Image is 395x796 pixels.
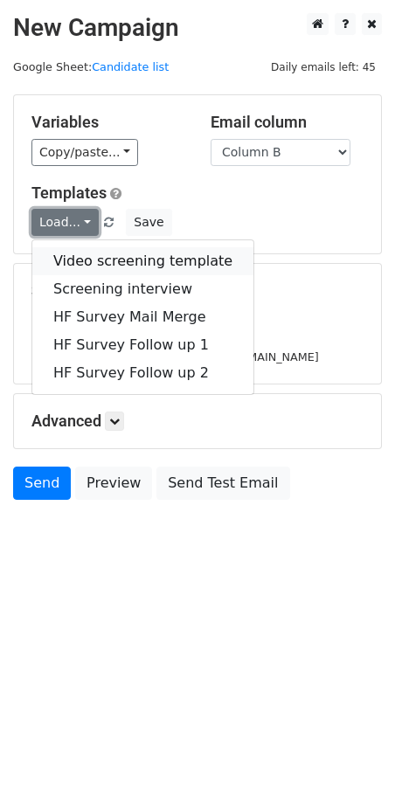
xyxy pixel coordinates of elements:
[32,247,253,275] a: Video screening template
[32,303,253,331] a: HF Survey Mail Merge
[31,113,184,132] h5: Variables
[31,209,99,236] a: Load...
[156,467,289,500] a: Send Test Email
[31,139,138,166] a: Copy/paste...
[13,60,169,73] small: Google Sheet:
[75,467,152,500] a: Preview
[265,60,382,73] a: Daily emails left: 45
[32,359,253,387] a: HF Survey Follow up 2
[211,113,364,132] h5: Email column
[31,183,107,202] a: Templates
[31,350,319,363] small: [PERSON_NAME][EMAIL_ADDRESS][DOMAIN_NAME]
[32,331,253,359] a: HF Survey Follow up 1
[31,412,364,431] h5: Advanced
[13,13,382,43] h2: New Campaign
[32,275,253,303] a: Screening interview
[126,209,171,236] button: Save
[308,712,395,796] iframe: Chat Widget
[13,467,71,500] a: Send
[265,58,382,77] span: Daily emails left: 45
[92,60,169,73] a: Candidate list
